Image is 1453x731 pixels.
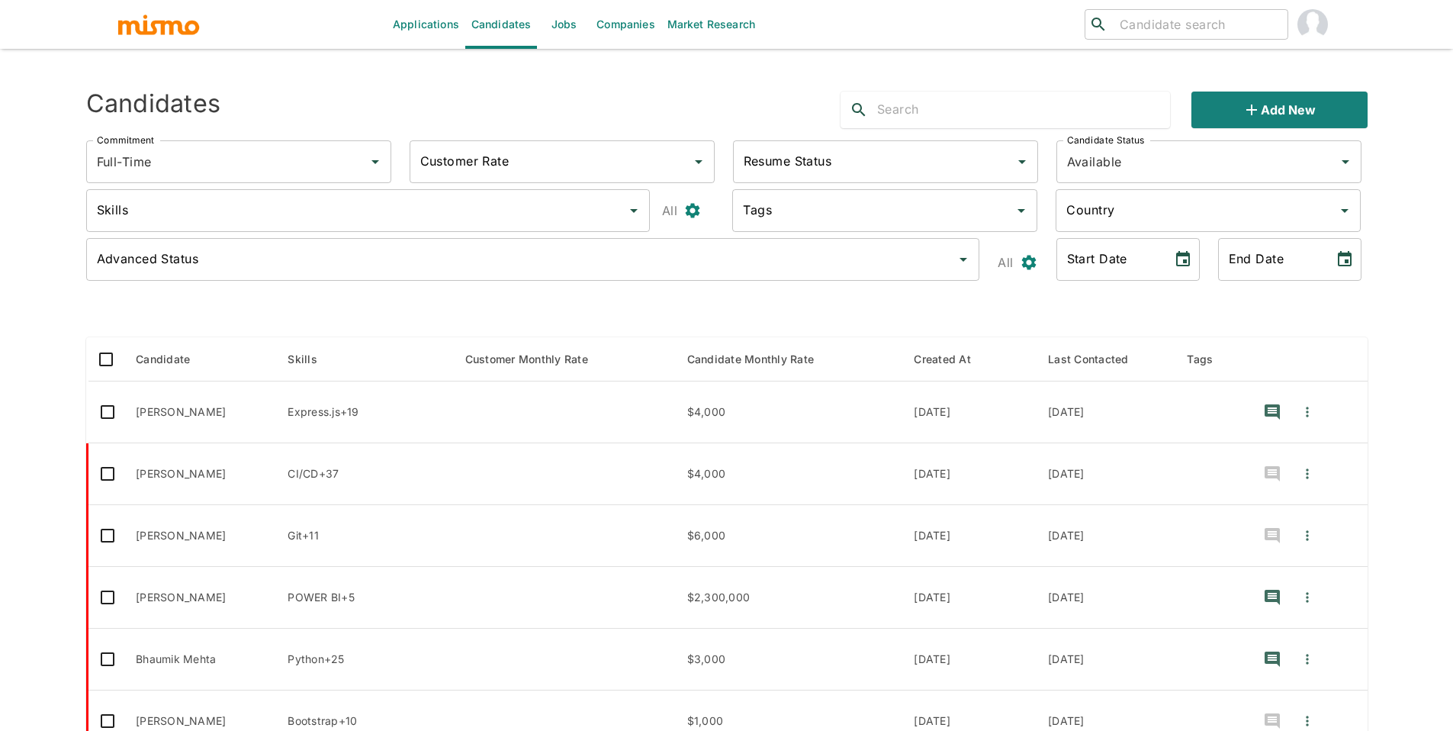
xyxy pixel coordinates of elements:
[288,528,440,543] p: Git, Express.js, Node.js, MongoDB, React, Redux, GraphQL, MySQL, Redis, RabbitMQ, Vue.js, C#
[675,567,902,629] td: $2,300,000
[288,404,440,420] p: Express.js, API, JavaScript, Node.js, TypeScript, Agile, SCRUM, PostgreSQL, Docker, DEPLOYMENT, L...
[124,629,275,691] td: Bhaumik Mehta
[914,350,991,369] span: Created At
[1329,244,1360,275] button: Choose date
[124,505,275,567] td: [PERSON_NAME]
[1175,337,1242,382] th: Tags
[1191,92,1367,128] button: Add new
[675,629,902,691] td: $3,000
[1011,151,1033,172] button: Open
[1218,238,1323,281] input: MM/DD/YYYY
[1254,579,1291,616] button: recent-notes
[998,252,1013,273] p: All
[902,382,1036,443] td: [DATE]
[365,151,386,172] button: Open
[1036,443,1175,505] td: [DATE]
[1056,238,1162,281] input: MM/DD/YYYY
[675,382,902,443] td: $4,000
[1067,134,1144,147] label: Candidate Status
[902,443,1036,505] td: [DATE]
[1291,641,1324,678] button: Quick Actions
[124,382,275,443] td: [PERSON_NAME]
[275,337,452,382] th: Skills
[953,249,974,270] button: Open
[136,350,210,369] span: Candidate
[97,134,154,147] label: Commitment
[1254,456,1291,492] button: recent-notes
[1036,567,1175,629] td: [DATE]
[1254,394,1291,430] button: recent-notes
[1168,244,1198,275] button: Choose date
[662,200,677,221] p: All
[124,567,275,629] td: [PERSON_NAME]
[675,505,902,567] td: $6,000
[1291,394,1324,430] button: Quick Actions
[841,92,877,128] button: search
[1254,517,1291,554] button: recent-notes
[288,713,440,729] p: Bootstrap, JavaScript, Python, Flask, React, TypeScript, CSS, HTML, MySQL, Angular, MongoDB
[1036,337,1175,382] th: Last Contacted
[1011,200,1032,221] button: Open
[1335,151,1356,172] button: Open
[902,567,1036,629] td: [DATE]
[1334,200,1355,221] button: Open
[1036,505,1175,567] td: [DATE]
[1254,641,1291,678] button: recent-notes
[688,151,709,172] button: Open
[124,443,275,505] td: [PERSON_NAME]
[1291,456,1324,492] button: Quick Actions
[288,466,440,481] p: CI/CD, Node.js, GitHub, Kubernetes, PostgreSQL, REST, PHP, MICROSERVICE, API, TERRAFORM, AWS, Kib...
[687,350,834,369] span: Candidate Monthly Rate
[1036,629,1175,691] td: [DATE]
[902,505,1036,567] td: [DATE]
[675,443,902,505] td: $4,000
[1291,517,1324,554] button: Quick Actions
[288,590,440,605] p: POWER BI, Data Science, SQL, Tableau, Microsoft Dynamics, CRM
[877,98,1170,122] input: Search
[1291,579,1324,616] button: Quick Actions
[86,89,221,119] h4: Candidates
[623,200,645,221] button: Open
[288,652,440,667] p: Python, Amazon Web Services, AWS, ETL, SQL, API, CodeIgniter, Django, Git, JavaScript, jQuery, La...
[1114,14,1281,35] input: Candidate search
[465,350,608,369] span: Customer Monthly Rate
[117,13,201,36] img: logo
[1036,382,1175,443] td: [DATE]
[1297,9,1328,40] img: Paola Pacheco
[902,629,1036,691] td: [DATE]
